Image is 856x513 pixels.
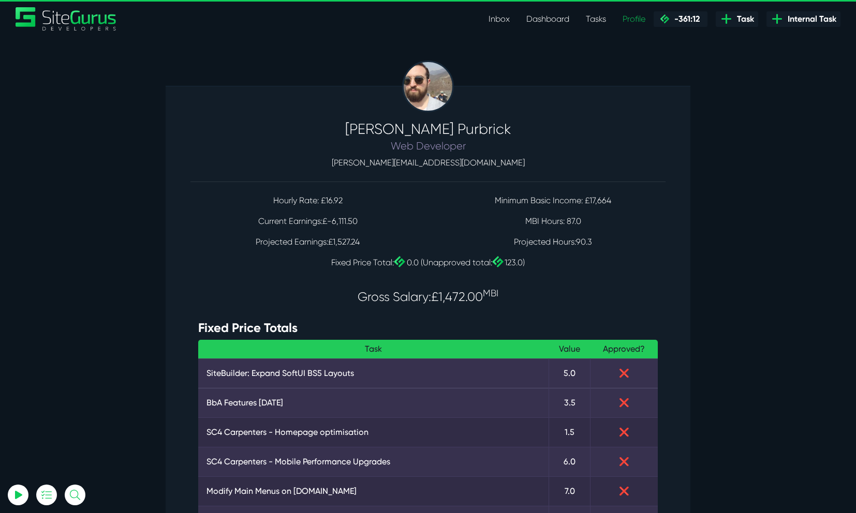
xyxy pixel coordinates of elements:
td: ❌ [591,447,658,476]
h5: Web Developer [190,140,666,153]
a: SC4 Carpenters - Homepage optimisation [206,426,540,439]
p: Projected Earnings: [195,236,420,248]
sup: MBI [483,288,498,298]
a: Modify Main Menus on [DOMAIN_NAME] [206,485,540,497]
a: Internal Task [766,11,840,27]
span: Task [733,13,754,25]
h4: Fixed Price Totals [198,321,658,336]
p: MBI Hours: 87.0 [440,215,666,228]
a: SiteBuilder: Expand SoftUI BS5 Layouts [206,367,540,380]
span: [PERSON_NAME] [345,120,454,138]
td: 5.0 [549,358,591,388]
th: Task [198,340,549,358]
span: Purbrick [457,120,511,138]
td: ❌ [591,417,658,447]
th: Value [549,340,591,358]
a: Profile [614,9,654,29]
p: [PERSON_NAME][EMAIL_ADDRESS][DOMAIN_NAME] [190,157,666,169]
a: SC4 Carpenters - Mobile Performance Upgrades [206,456,540,468]
h4: Gross Salary: [190,290,666,305]
a: -361:12 [654,11,707,27]
p: Projected Hours: [440,236,666,248]
p: Hourly Rate: £16.92 [195,194,420,207]
td: ❌ [591,388,658,417]
td: ❌ [591,476,658,506]
td: ❌ [591,358,658,388]
a: Tasks [578,9,614,29]
span: £1,472.00 [431,290,498,304]
span: £-6,111.50 [322,216,358,226]
p: Fixed Price Total: 0.0 (Unapproved total: 123.0) [190,256,666,269]
p: Current Earnings: [195,215,420,228]
a: Inbox [480,9,518,29]
span: £1,527.24 [328,237,360,247]
a: Dashboard [518,9,578,29]
td: 3.5 [549,388,591,417]
span: Internal Task [784,13,836,25]
td: 1.5 [549,417,591,447]
span: 90.3 [576,237,592,247]
span: -361:12 [670,14,700,24]
p: Minimum Basic Income: £17,664 [440,194,666,207]
a: BbA Features [DATE] [206,397,540,409]
img: Sitegurus Logo [16,7,117,31]
td: 6.0 [549,447,591,476]
a: Task [716,11,758,27]
td: 7.0 [549,476,591,506]
th: Approved? [591,340,658,358]
a: SiteGurus [16,7,117,31]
